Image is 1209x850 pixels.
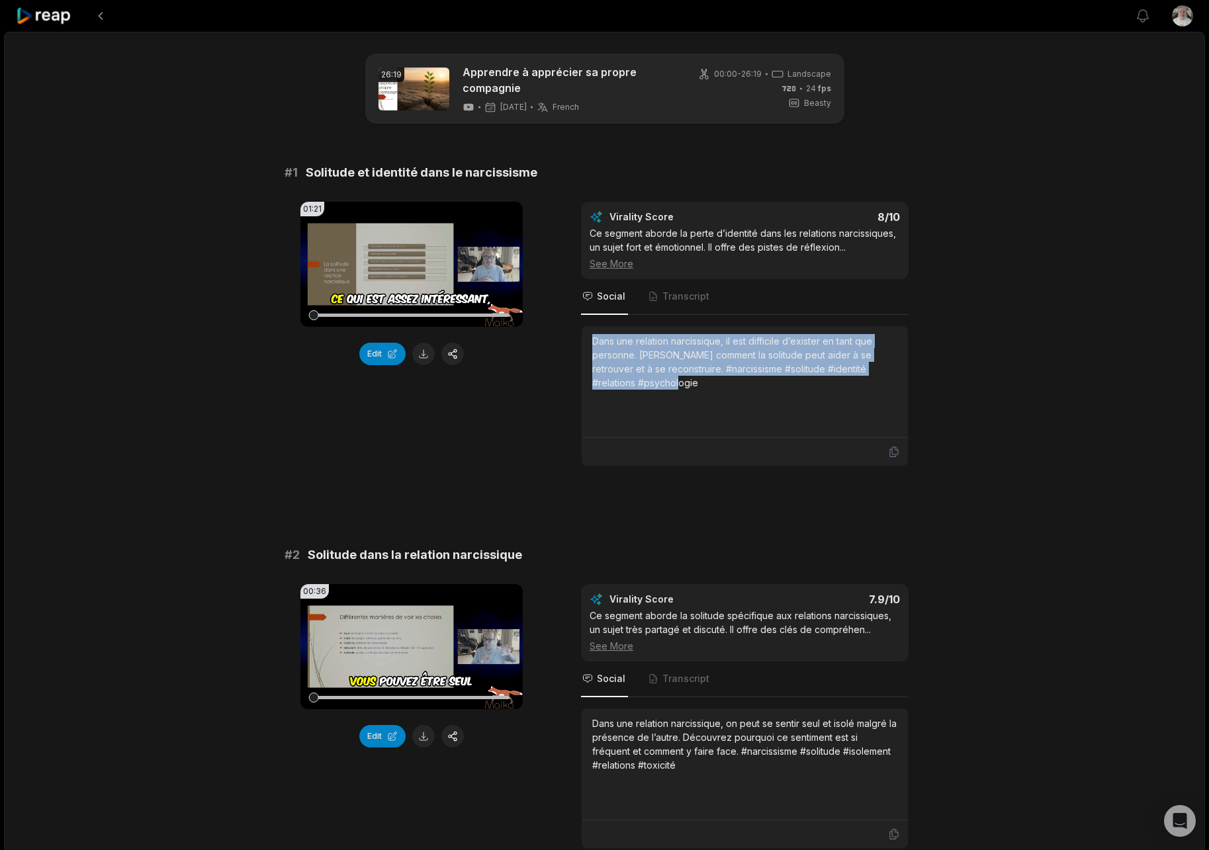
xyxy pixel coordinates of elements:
span: Solitude et identité dans le narcissisme [306,163,537,182]
span: Transcript [662,672,709,685]
span: [DATE] [500,102,527,112]
span: Beasty [804,97,831,109]
span: Solitude dans la relation narcissique [308,546,522,564]
span: Social [597,672,625,685]
div: See More [590,639,900,653]
span: Social [597,290,625,303]
span: 24 [806,83,831,95]
span: fps [818,83,831,93]
button: Edit [359,725,406,747]
div: Virality Score [609,593,752,606]
div: Dans une relation narcissique, on peut se sentir seul et isolé malgré la présence de l’autre. Déc... [592,716,897,772]
span: Landscape [787,68,831,80]
a: Apprendre à apprécier sa propre compagnie [463,64,682,96]
div: Open Intercom Messenger [1164,805,1196,837]
div: Dans une relation narcissique, il est difficile d’exister en tant que personne. [PERSON_NAME] com... [592,334,897,390]
div: 7.9 /10 [758,593,901,606]
video: Your browser does not support mp4 format. [300,202,523,327]
span: French [553,102,579,112]
button: Edit [359,343,406,365]
span: Transcript [662,290,709,303]
div: Ce segment aborde la solitude spécifique aux relations narcissiques, un sujet très partagé et dis... [590,609,900,653]
video: Your browser does not support mp4 format. [300,584,523,709]
nav: Tabs [581,661,909,697]
nav: Tabs [581,279,909,315]
div: 8 /10 [758,210,901,224]
span: # 2 [285,546,300,564]
div: Ce segment aborde la perte d’identité dans les relations narcissiques, un sujet fort et émotionne... [590,226,900,271]
span: 00:00 - 26:19 [714,68,762,80]
div: See More [590,257,900,271]
div: Virality Score [609,210,752,224]
span: # 1 [285,163,298,182]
